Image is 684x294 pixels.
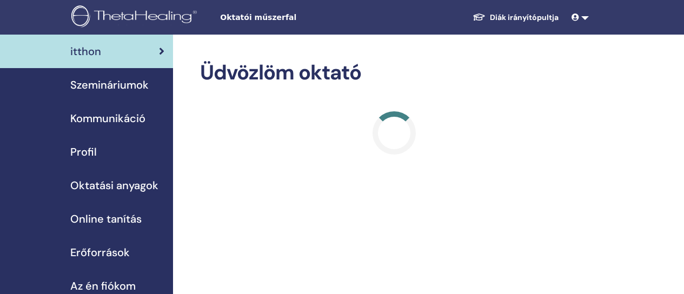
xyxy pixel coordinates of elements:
[200,61,589,85] h2: Üdvözlöm oktató
[220,12,382,23] span: Oktatói műszerfal
[70,278,136,294] span: Az én fiókom
[70,177,158,193] span: Oktatási anyagok
[473,12,486,22] img: graduation-cap-white.svg
[71,5,201,30] img: logo.png
[70,77,149,93] span: Szemináriumok
[70,43,101,59] span: itthon
[464,8,567,28] a: Diák irányítópultja
[70,144,97,160] span: Profil
[70,211,142,227] span: Online tanítás
[70,110,145,126] span: Kommunikáció
[70,244,130,260] span: Erőforrások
